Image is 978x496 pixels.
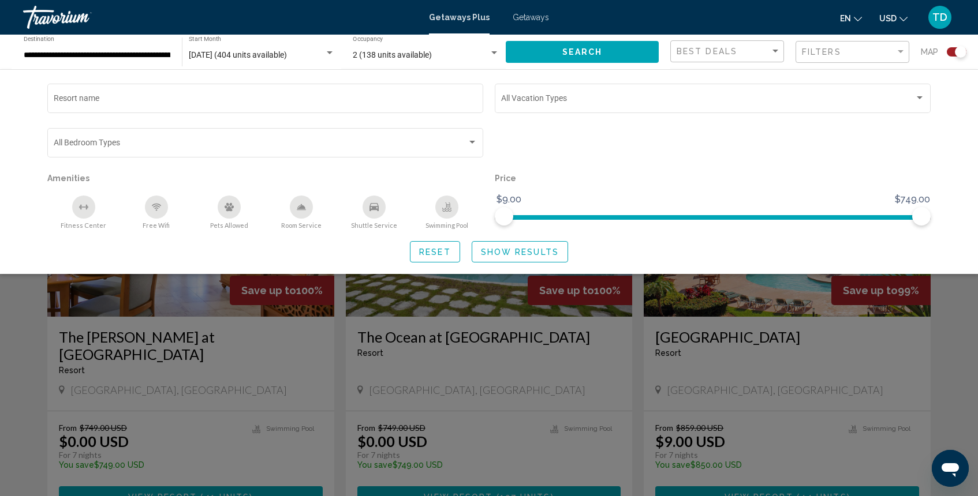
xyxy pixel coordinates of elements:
span: Reset [419,247,451,257]
button: Free Wifi [120,195,193,230]
button: Search [506,41,659,62]
span: $749.00 [893,191,932,208]
button: Reset [410,241,460,262]
span: Search [562,48,603,57]
span: Swimming Pool [425,221,468,229]
button: Shuttle Service [338,195,410,230]
button: Swimming Pool [410,195,483,230]
iframe: Button to launch messaging window [932,450,969,487]
span: Room Service [281,221,322,229]
span: Show Results [481,247,559,257]
span: [DATE] (404 units available) [189,50,287,59]
a: Travorium [23,6,417,29]
button: Fitness Center [47,195,120,230]
span: Best Deals [677,47,737,56]
span: 2 (138 units available) [353,50,432,59]
span: TD [932,12,947,23]
button: Pets Allowed [193,195,266,230]
span: en [840,14,851,23]
a: Getaways [513,13,549,22]
mat-select: Sort by [677,47,781,57]
span: Map [921,44,938,60]
span: Fitness Center [61,221,106,229]
button: Room Service [265,195,338,230]
button: Change language [840,10,862,27]
p: Amenities [47,170,483,186]
span: USD [879,14,897,23]
span: Filters [802,47,841,57]
button: Show Results [472,241,568,262]
span: Free Wifi [143,221,170,229]
span: $9.00 [495,191,523,208]
span: Pets Allowed [210,221,248,229]
button: User Menu [925,5,955,29]
a: Getaways Plus [429,13,490,22]
button: Filter [796,40,909,64]
button: Change currency [879,10,908,27]
p: Price [495,170,931,186]
span: Shuttle Service [351,221,397,229]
